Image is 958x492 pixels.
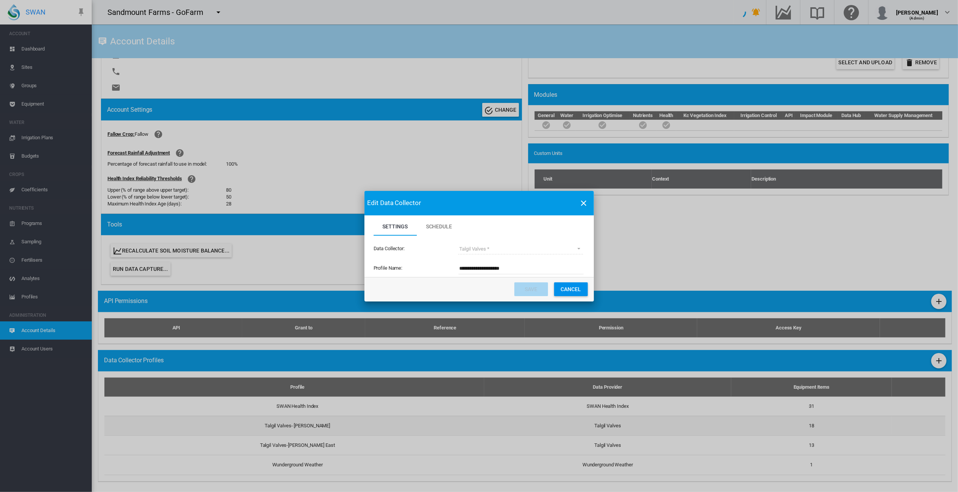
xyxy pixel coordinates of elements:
md-dialog: Settings Schedule ... [364,191,594,301]
md-icon: icon-close [579,199,589,208]
span: Edit Data Collector [368,199,421,208]
label: Profile Name: [374,265,458,272]
button: Save [514,282,548,296]
button: Cancel [554,282,588,296]
span: Settings [383,223,408,230]
span: Schedule [426,223,452,230]
label: Data Collector: [374,245,458,252]
button: icon-close [576,195,592,211]
div: Talgil Valves [459,246,486,252]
